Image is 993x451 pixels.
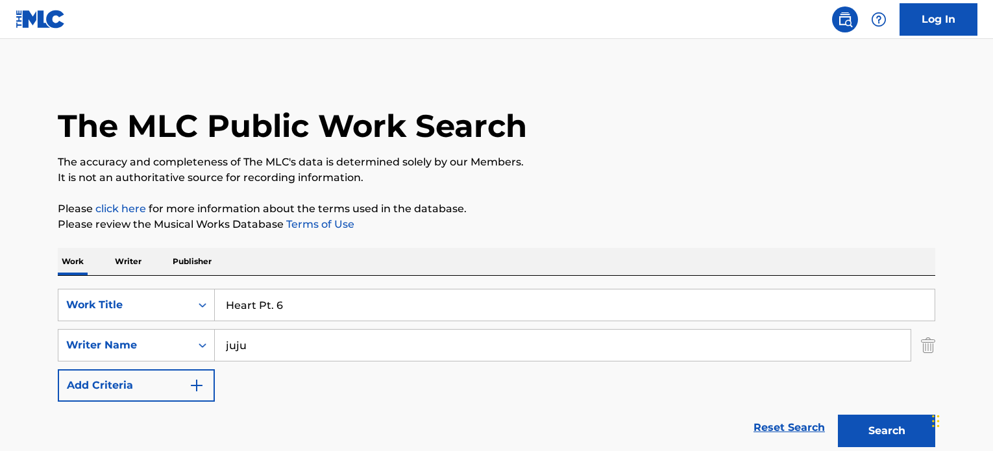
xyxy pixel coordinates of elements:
img: 9d2ae6d4665cec9f34b9.svg [189,378,204,393]
p: Please for more information about the terms used in the database. [58,201,935,217]
iframe: Chat Widget [928,389,993,451]
p: Please review the Musical Works Database [58,217,935,232]
img: MLC Logo [16,10,66,29]
a: Terms of Use [284,218,354,230]
p: The accuracy and completeness of The MLC's data is determined solely by our Members. [58,154,935,170]
p: Work [58,248,88,275]
p: It is not an authoritative source for recording information. [58,170,935,186]
a: click here [95,202,146,215]
img: help [871,12,887,27]
div: Drag [932,402,940,441]
p: Publisher [169,248,215,275]
button: Search [838,415,935,447]
div: Help [866,6,892,32]
p: Writer [111,248,145,275]
a: Log In [900,3,977,36]
img: search [837,12,853,27]
a: Public Search [832,6,858,32]
h1: The MLC Public Work Search [58,106,527,145]
div: Work Title [66,297,183,313]
a: Reset Search [747,413,831,442]
div: Writer Name [66,337,183,353]
img: Delete Criterion [921,329,935,361]
button: Add Criteria [58,369,215,402]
